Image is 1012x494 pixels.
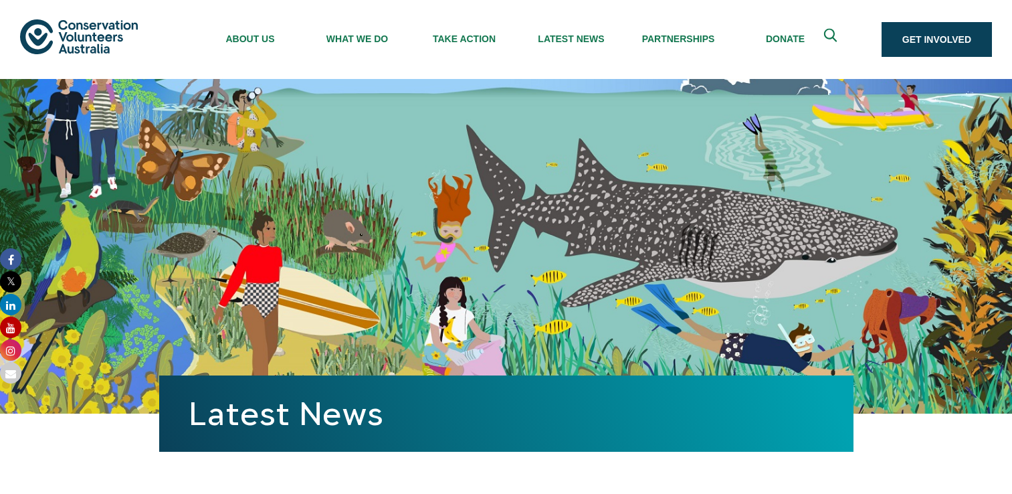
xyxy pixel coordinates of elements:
span: What We Do [304,33,411,44]
span: About Us [197,33,304,44]
a: Get Involved [882,22,992,57]
span: Take Action [411,33,518,44]
img: logo.svg [20,19,138,54]
span: Expand search box [823,29,840,51]
span: Latest News [518,33,625,44]
span: Donate [732,33,839,44]
button: Expand search box Close search box [816,23,848,56]
h1: Latest News [189,396,824,432]
span: Partnerships [625,33,732,44]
